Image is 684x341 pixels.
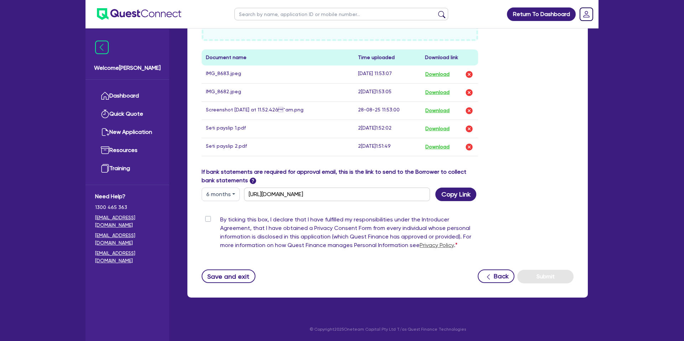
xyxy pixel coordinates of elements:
[577,5,596,23] a: Dropdown toggle
[95,204,160,211] span: 1300 465 363
[354,120,421,138] td: 2[DATE]1:52:02
[202,138,354,156] td: Seti payslip 2.pdf
[202,120,354,138] td: Seti payslip 1.pdf
[101,128,109,136] img: new-application
[425,124,450,133] button: Download
[220,215,478,252] label: By ticking this box, I declare that I have fulfilled my responsibilities under the Introducer Agr...
[234,8,448,20] input: Search by name, application ID or mobile number...
[202,49,354,65] th: Document name
[478,269,514,283] button: Back
[425,70,450,79] button: Download
[101,146,109,154] img: resources
[101,110,109,118] img: quick-quote
[202,168,478,185] label: If bank statements are required for approval email, this is the link to send to the Borrower to c...
[202,269,255,283] button: Save and exit
[425,88,450,97] button: Download
[354,83,421,101] td: 2[DATE]1:53:05
[465,88,473,97] img: delete-icon
[95,214,160,229] a: [EMAIL_ADDRESS][DOMAIN_NAME]
[97,8,181,20] img: quest-connect-logo-blue
[354,49,421,65] th: Time uploaded
[101,164,109,173] img: training
[420,242,454,248] a: Privacy Policy
[425,106,450,115] button: Download
[435,188,476,201] button: Copy Link
[421,49,478,65] th: Download link
[465,70,473,79] img: delete-icon
[95,192,160,201] span: Need Help?
[95,87,160,105] a: Dashboard
[465,125,473,133] img: delete-icon
[202,83,354,101] td: IMG_8682.jpeg
[95,105,160,123] a: Quick Quote
[202,65,354,84] td: IMG_8683.jpeg
[182,326,593,332] p: © Copyright 2025 Oneteam Capital Pty Ltd T/as Quest Finance Technologies
[94,64,161,72] span: Welcome [PERSON_NAME]
[507,7,576,21] a: Return To Dashboard
[250,178,256,184] span: ?
[517,270,574,283] button: Submit
[202,188,240,201] button: Dropdown toggle
[425,142,450,152] button: Download
[95,141,160,159] a: Resources
[354,138,421,156] td: 2[DATE]1:51:49
[354,101,421,120] td: 28-08-25 11:53:00
[95,41,109,54] img: icon-menu-close
[95,123,160,141] a: New Application
[465,143,473,151] img: delete-icon
[465,106,473,115] img: delete-icon
[95,232,160,247] a: [EMAIL_ADDRESS][DOMAIN_NAME]
[95,159,160,178] a: Training
[202,101,354,120] td: Screenshot [DATE] at 11.52.42â¯am.png
[95,250,160,264] a: [EMAIL_ADDRESS][DOMAIN_NAME]
[354,65,421,84] td: [DATE] 11:53:07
